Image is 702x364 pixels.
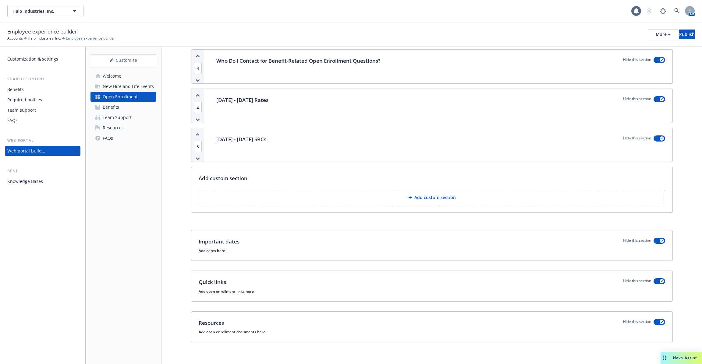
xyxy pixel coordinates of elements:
p: Add custom section [414,194,456,201]
a: Resources [90,123,156,133]
div: Team Support [103,113,132,122]
button: Add custom section [199,190,665,205]
a: Customization & settings [5,54,80,64]
a: Accounts [7,36,23,41]
p: Who Do I Contact for Benefit-Related Open Enrollment Questions? [216,57,381,65]
a: Team support [5,105,80,115]
p: Hide this section [623,278,651,286]
span: Employee experience builder [7,28,77,36]
div: FAQs [7,116,18,125]
div: New Hire and Life Events [103,82,154,91]
div: Web portal [5,138,80,144]
a: Report a Bug [657,5,669,17]
div: Customize [90,54,156,66]
p: Add dates here [199,248,665,253]
p: Add open enrollment links here [199,289,665,294]
a: Halo Industries, Inc. [28,36,61,41]
div: Benefits [103,102,119,112]
span: 4 [194,102,202,113]
div: Web portal builder [7,146,45,156]
a: Knowledge Bases [5,177,80,186]
p: Hide this section [623,96,651,104]
div: Drag to move [661,352,668,364]
div: Customization & settings [7,54,58,64]
a: Required notices [5,95,80,105]
div: More [656,30,671,39]
button: More [648,30,678,39]
a: Benefits [90,102,156,112]
div: Benji [5,168,80,174]
p: Resources [199,319,224,327]
span: Halo Industries, Inc. [12,8,65,14]
p: Hide this section [623,319,651,327]
span: Employee experience builder [66,36,115,41]
a: Welcome [90,71,156,81]
div: Knowledge Bases [7,177,43,186]
p: Hide this section [623,57,651,65]
div: Open Enrollment [103,92,138,102]
button: 5 [194,143,202,150]
div: FAQs [103,133,113,143]
a: Search [671,5,683,17]
a: Web portal builder [5,146,80,156]
a: Open Enrollment [90,92,156,102]
a: Team Support [90,113,156,122]
p: Important dates [199,238,239,246]
span: Nova Assist [673,355,697,360]
p: Quick links [199,278,226,286]
div: Welcome [103,71,121,81]
a: FAQs [90,133,156,143]
p: [DATE] - [DATE] SBCs [216,135,266,143]
span: 5 [194,141,202,152]
button: 4 [194,104,202,111]
button: 3 [194,65,202,72]
a: Benefits [5,85,80,94]
p: Add open enrollment documents here [199,329,665,334]
p: Hide this section [623,135,651,143]
p: Add custom section [199,174,247,182]
div: Required notices [7,95,42,105]
button: Nova Assist [661,352,702,364]
p: [DATE] - [DATE] Rates [216,96,268,104]
a: New Hire and Life Events [90,82,156,91]
button: Publish [679,30,695,39]
span: 3 [194,63,202,74]
div: Team support [7,105,36,115]
div: Benefits [7,85,24,94]
div: Resources [103,123,124,133]
button: Halo Industries, Inc. [7,5,83,17]
button: Customize [90,54,156,66]
a: FAQs [5,116,80,125]
p: Hide this section [623,238,651,246]
a: Start snowing [643,5,655,17]
div: Shared content [5,76,80,82]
